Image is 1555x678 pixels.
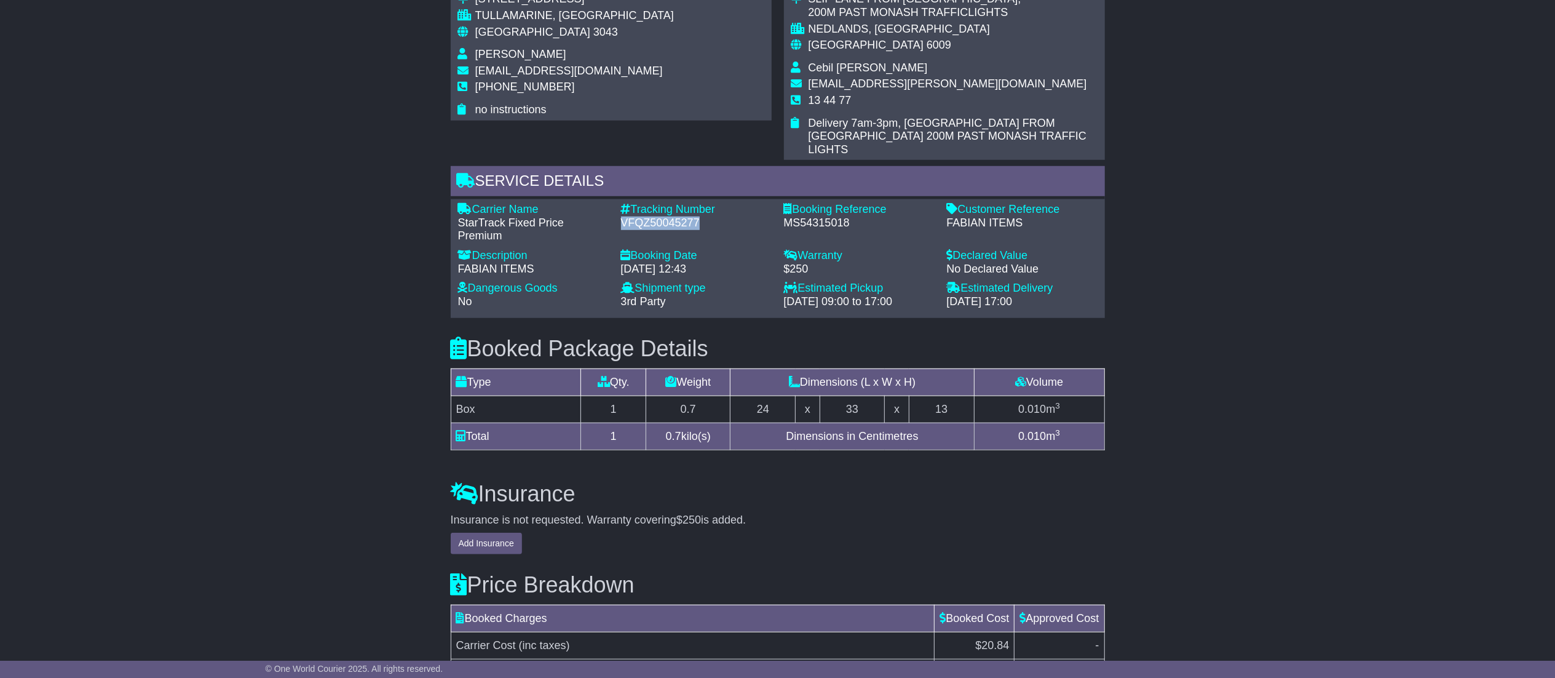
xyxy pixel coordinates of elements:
td: 13 [909,396,974,423]
span: [PHONE_NUMBER] [475,81,575,93]
div: VFQZ50045277 [621,217,772,230]
div: Booking Date [621,249,772,263]
div: [DATE] 09:00 to 17:00 [784,295,935,309]
td: Dimensions (L x W x H) [730,369,974,396]
td: kilo(s) [646,423,730,450]
span: 0.010 [1018,430,1046,442]
div: Insurance is not requested. Warranty covering is added. [451,514,1105,527]
div: StarTrack Fixed Price Premium [458,217,609,243]
span: no instructions [475,103,547,116]
td: 0.7 [646,396,730,423]
span: 3rd Party [621,295,666,308]
td: Volume [974,369,1104,396]
td: 1 [581,396,646,423]
div: Carrier Name [458,203,609,217]
span: - [1096,639,1099,652]
h3: Booked Package Details [451,337,1105,361]
td: Box [451,396,581,423]
span: 13 44 77 [809,94,852,106]
td: 1 [581,423,646,450]
div: [DATE] 17:00 [947,295,1098,309]
span: $20.84 [975,639,1009,652]
div: Service Details [451,166,1105,199]
div: Booking Reference [784,203,935,217]
div: Warranty [784,249,935,263]
span: Carrier Cost [456,639,516,652]
td: Total [451,423,581,450]
div: Tracking Number [621,203,772,217]
span: 6009 [927,39,951,51]
span: 0.010 [1018,403,1046,415]
td: Type [451,369,581,396]
div: Declared Value [947,249,1098,263]
span: [GEOGRAPHIC_DATA] [809,39,924,51]
span: [GEOGRAPHIC_DATA] [475,26,590,38]
span: Cebil [PERSON_NAME] [809,62,928,74]
td: 24 [730,396,796,423]
span: [EMAIL_ADDRESS][DOMAIN_NAME] [475,65,663,77]
div: Customer Reference [947,203,1098,217]
sup: 3 [1055,401,1060,410]
div: Estimated Delivery [947,282,1098,295]
span: $250 [676,514,701,526]
span: [PERSON_NAME] [475,48,566,60]
div: FABIAN ITEMS [458,263,609,276]
div: TULLAMARINE, [GEOGRAPHIC_DATA] [475,9,674,23]
div: FABIAN ITEMS [947,217,1098,230]
td: m [974,396,1104,423]
td: x [796,396,820,423]
div: Estimated Pickup [784,282,935,295]
span: [EMAIL_ADDRESS][PERSON_NAME][DOMAIN_NAME] [809,78,1087,90]
td: 33 [820,396,885,423]
td: m [974,423,1104,450]
td: Weight [646,369,730,396]
div: No Declared Value [947,263,1098,276]
div: Description [458,249,609,263]
td: Qty. [581,369,646,396]
button: Add Insurance [451,533,522,554]
div: MS54315018 [784,217,935,230]
td: x [885,396,909,423]
div: 200M PAST MONASH TRAFFICLIGHTS [809,6,1098,20]
div: Shipment type [621,282,772,295]
div: $250 [784,263,935,276]
div: NEDLANDS, [GEOGRAPHIC_DATA] [809,23,1098,36]
h3: Insurance [451,482,1105,506]
sup: 3 [1055,428,1060,437]
div: [DATE] 12:43 [621,263,772,276]
div: Dangerous Goods [458,282,609,295]
span: (inc taxes) [519,639,570,652]
td: Dimensions in Centimetres [730,423,974,450]
td: Booked Charges [451,605,935,632]
span: Delivery 7am-3pm, [GEOGRAPHIC_DATA] FROM [GEOGRAPHIC_DATA] 200M PAST MONASH TRAFFIC LIGHTS [809,117,1086,156]
span: No [458,295,472,308]
span: 0.7 [666,430,681,442]
span: 3043 [593,26,618,38]
span: © One World Courier 2025. All rights reserved. [266,664,443,674]
td: Approved Cost [1015,605,1104,632]
h3: Price Breakdown [451,573,1105,597]
td: Booked Cost [935,605,1015,632]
